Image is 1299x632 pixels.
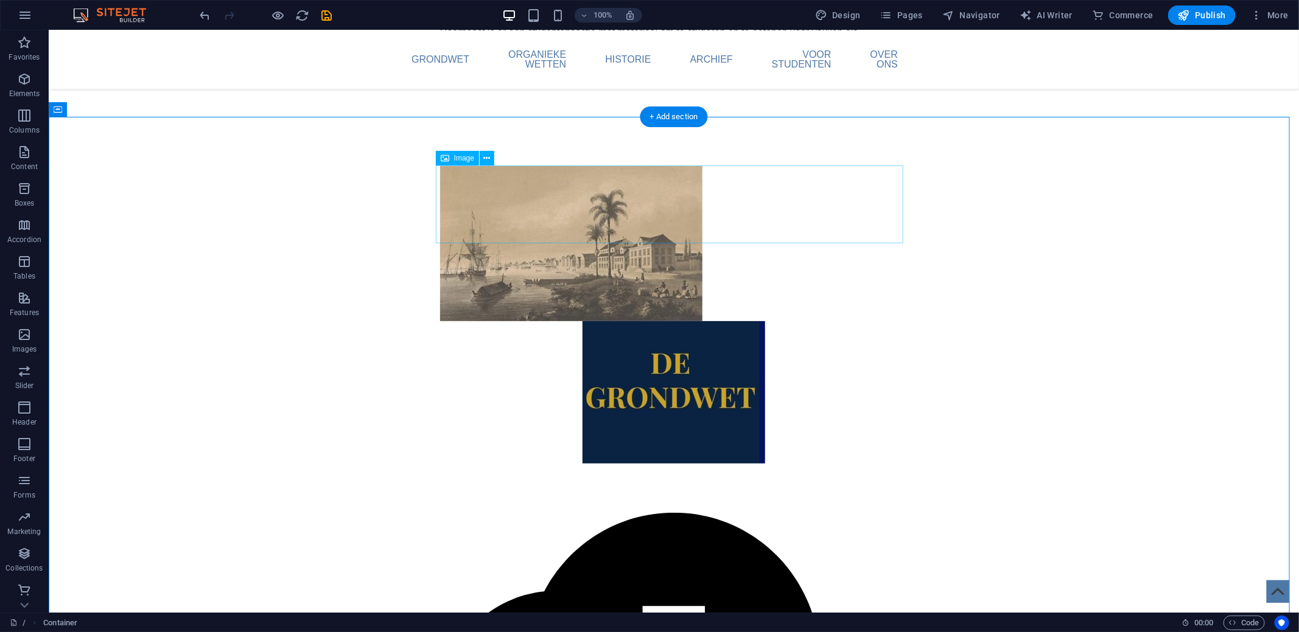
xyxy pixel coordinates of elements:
span: 00 00 [1194,616,1213,630]
p: Slider [15,381,34,391]
i: Undo: Change image (Ctrl+Z) [198,9,212,23]
button: 100% [575,8,618,23]
i: On resize automatically adjust zoom level to fit chosen device. [625,10,635,21]
p: Elements [9,89,40,99]
div: Design (Ctrl+Alt+Y) [810,5,866,25]
p: Features [10,308,39,318]
p: Images [12,344,37,354]
button: AI Writer [1015,5,1077,25]
span: AI Writer [1020,9,1073,21]
p: Header [12,417,37,427]
span: Image [454,155,474,162]
i: Save (Ctrl+S) [320,9,334,23]
p: Footer [13,454,35,464]
p: Favorites [9,52,40,62]
button: reload [295,8,310,23]
button: Commerce [1087,5,1158,25]
button: Design [810,5,866,25]
span: Navigator [942,9,1000,21]
a: Click to cancel selection. Double-click to open Pages [10,616,26,630]
p: Tables [13,271,35,281]
p: Columns [9,125,40,135]
button: undo [198,8,212,23]
span: Click to select. Double-click to edit [43,616,77,630]
h6: Session time [1182,616,1214,630]
p: Boxes [15,198,35,208]
button: Code [1224,616,1265,630]
span: More [1250,9,1289,21]
button: Pages [875,5,928,25]
i: Reload page [296,9,310,23]
button: More [1245,5,1294,25]
span: Pages [880,9,923,21]
p: Content [11,162,38,172]
span: : [1203,618,1205,627]
p: Collections [5,563,43,573]
nav: breadcrumb [43,616,77,630]
p: Forms [13,490,35,500]
p: Accordion [7,235,41,245]
button: save [320,8,334,23]
button: Click here to leave preview mode and continue editing [271,8,285,23]
span: Design [815,9,861,21]
p: Marketing [7,527,41,537]
button: Usercentrics [1275,616,1289,630]
img: Editor Logo [70,8,161,23]
button: Navigator [937,5,1005,25]
h6: 100% [593,8,612,23]
span: Publish [1178,9,1226,21]
button: Publish [1168,5,1236,25]
div: + Add section [640,106,708,127]
span: Commerce [1092,9,1154,21]
span: Code [1229,616,1259,630]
